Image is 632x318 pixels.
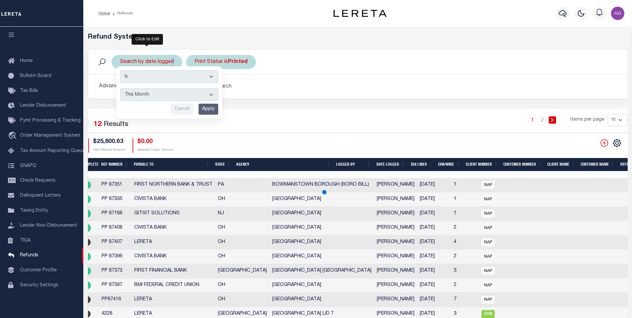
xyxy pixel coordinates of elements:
[545,158,578,172] th: Client Name: activate to sort column ascending
[374,178,417,192] td: [PERSON_NAME]
[20,193,61,198] span: Delinquent Letters
[374,278,417,293] td: [PERSON_NAME]
[611,7,624,20] img: svg+xml;base64,PHN2ZyB4bWxucz0iaHR0cDovL3d3dy53My5vcmcvMjAwMC9zdmciIHBvaW50ZXItZXZlbnRzPSJub25lIi...
[215,207,270,221] td: NJ
[99,80,154,93] button: Advanced Search
[88,33,628,41] h5: Refund System
[374,192,417,207] td: [PERSON_NAME]
[374,207,417,221] td: [PERSON_NAME]
[20,268,57,273] span: Customer Profile
[132,293,215,307] td: LERETA
[186,55,256,69] div: Print Status is
[234,158,333,172] th: Agency: activate to sort column ascending
[481,195,495,203] span: NAP
[94,121,102,128] span: 12
[374,221,417,235] td: [PERSON_NAME]
[79,158,99,172] th: Complete
[481,310,495,318] span: CHK
[481,281,495,289] span: NAP
[131,158,213,172] th: Payable To: activate to sort column ascending
[93,148,125,153] p: Total Refund Amount
[99,11,110,15] a: Home
[539,116,546,124] a: 2
[99,192,132,207] td: PP 87335
[417,293,451,307] td: [DATE]
[132,221,215,235] td: CIVISTA BANK
[20,223,77,228] span: Lender Non-Disbursement
[20,163,36,168] span: SNAPQ
[333,10,387,17] img: logo-dark.svg
[20,208,48,213] span: Taxing Entity
[270,178,374,192] td: BOWMANSTOWN BOROUGH (BORO BILL)
[137,138,173,146] h4: $0.00
[270,192,374,207] td: [GEOGRAPHIC_DATA]
[132,178,215,192] td: FIRST NORTHERN BANK & TRUST
[270,235,374,250] td: [GEOGRAPHIC_DATA]
[481,253,495,261] span: NAP
[20,133,80,138] span: Order Management System
[110,10,133,16] li: Refunds
[20,103,66,108] span: Lender Disbursement
[112,55,182,69] div: Search by date logged
[270,221,374,235] td: [GEOGRAPHIC_DATA]
[451,250,479,264] td: 2
[451,293,479,307] td: 7
[99,207,132,221] td: PP 87188
[481,267,495,275] span: NAP
[481,210,495,218] span: NAP
[374,250,417,264] td: [PERSON_NAME]
[417,178,451,192] td: [DATE]
[374,235,417,250] td: [PERSON_NAME]
[451,278,479,293] td: 2
[132,264,215,278] td: FIRST FINANCIAL BANK
[20,74,51,78] span: Bulletin Board
[20,178,56,183] span: Check Requests
[104,119,128,130] label: Results
[463,158,501,172] th: Client Number: activate to sort column ascending
[451,221,479,235] td: 2
[132,235,215,250] td: LERETA
[374,264,417,278] td: [PERSON_NAME]
[99,158,131,172] th: Ref Number: activate to sort column ascending
[374,293,417,307] td: [PERSON_NAME]
[417,278,451,293] td: [DATE]
[199,104,218,115] input: Apply
[451,192,479,207] td: 1
[481,238,495,246] span: NAP
[270,207,374,221] td: [GEOGRAPHIC_DATA]
[481,181,495,189] span: NAP
[215,192,270,207] td: OH
[417,207,451,221] td: [DATE]
[417,192,451,207] td: [DATE]
[20,59,33,63] span: Home
[451,178,479,192] td: 1
[99,178,132,192] td: PP 87351
[99,293,132,307] td: PP87416
[451,264,479,278] td: 3
[451,235,479,250] td: 4
[99,278,132,293] td: PP 87397
[451,207,479,221] td: 1
[20,118,81,123] span: Pymt Processing & Tracking
[20,238,31,243] span: TIQA
[270,250,374,264] td: [GEOGRAPHIC_DATA]
[374,158,408,172] th: Date Logged: activate to sort column ascending
[99,221,132,235] td: PP 87408
[228,59,248,65] b: Printed
[137,148,173,153] p: Selected Check Amount
[270,293,374,307] td: [GEOGRAPHIC_DATA]
[408,158,435,172] th: Tax Lines: activate to sort column ascending
[417,264,451,278] td: [DATE]
[435,158,463,172] th: Chk/Wire: activate to sort column ascending
[481,296,495,304] span: NAP
[20,89,38,93] span: Tax Bills
[20,149,85,153] span: Tax Amount Reporting Queue
[132,34,163,45] div: Click to Edit
[417,235,451,250] td: [DATE]
[93,138,125,146] h4: $25,800.63
[215,178,270,192] td: PA
[99,264,132,278] td: PP 87373
[132,207,215,221] td: GITSIT SOLUTIONS
[578,158,618,172] th: Customer Name: activate to sort column ascending
[132,250,215,264] td: CIVISTA BANK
